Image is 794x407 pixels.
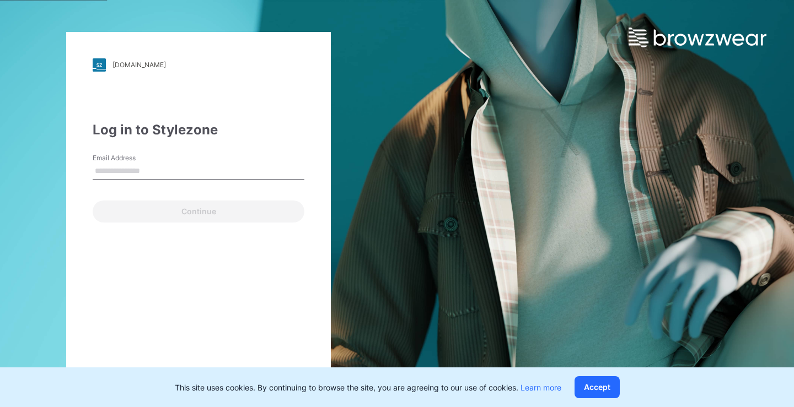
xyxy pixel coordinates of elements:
[112,61,166,69] div: [DOMAIN_NAME]
[93,58,304,72] a: [DOMAIN_NAME]
[175,382,561,393] p: This site uses cookies. By continuing to browse the site, you are agreeing to our use of cookies.
[629,28,766,47] img: browzwear-logo.e42bd6dac1945053ebaf764b6aa21510.svg
[93,58,106,72] img: stylezone-logo.562084cfcfab977791bfbf7441f1a819.svg
[521,383,561,392] a: Learn more
[93,120,304,140] div: Log in to Stylezone
[93,153,170,163] label: Email Address
[575,376,620,398] button: Accept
